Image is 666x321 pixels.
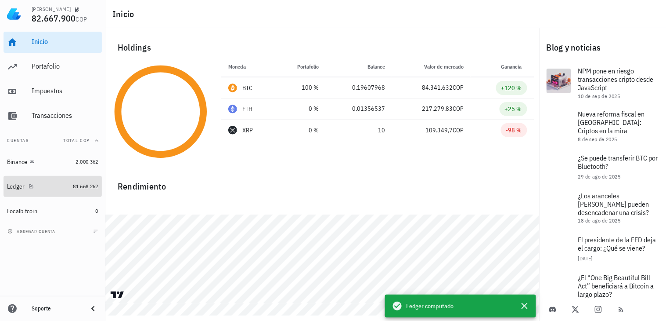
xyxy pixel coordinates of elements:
span: ¿Los aranceles [PERSON_NAME] pueden desencadenar una crisis? [578,191,649,217]
div: 0 % [283,104,319,113]
span: El presidente de la FED deja el cargo: ¿Qué se viene? [578,235,656,252]
a: Portafolio [4,56,102,77]
span: Ganancia [501,63,527,70]
span: Total COP [63,138,90,143]
th: Portafolio [276,56,326,77]
div: Binance [7,158,28,166]
span: ¿El “One Big Beautiful Bill Act” beneficiará a Bitcoin a largo plazo? [578,273,654,299]
th: Moneda [221,56,276,77]
div: Localbitcoin [7,208,37,215]
a: El presidente de la FED deja el cargo: ¿Qué se viene? [DATE] [540,230,666,268]
span: 84.668.262 [73,183,98,190]
div: 0,19607968 [333,83,385,92]
a: Transacciones [4,106,102,127]
span: Nueva reforma fiscal en [GEOGRAPHIC_DATA]: Criptos en la mira [578,109,645,135]
a: Impuestos [4,81,102,102]
div: 10 [333,126,385,135]
span: [DATE] [578,255,593,262]
div: Impuestos [32,87,98,95]
th: Valor de mercado [392,56,471,77]
div: Holdings [111,33,534,62]
span: NPM pone en riesgo transacciones cripto desde JavaScript [578,66,654,92]
span: 0 [96,208,98,214]
span: Ledger computado [406,301,454,311]
div: avatar [641,7,655,21]
span: 84.341.632 [422,84,453,91]
div: Ledger [7,183,25,190]
div: ETH-icon [228,105,237,113]
div: BTC [242,84,253,92]
span: ¿Se puede transferir BTC por Bluetooth? [578,153,658,171]
span: 8 de sep de 2025 [578,136,617,142]
a: Nueva reforma fiscal en [GEOGRAPHIC_DATA]: Criptos en la mira 8 de sep de 2025 [540,105,666,148]
span: COP [453,105,464,113]
span: 29 de ago de 2025 [578,173,621,180]
div: 0,01356537 [333,104,385,113]
a: Ledger 84.668.262 [4,176,102,197]
a: ¿Los aranceles [PERSON_NAME] pueden desencadenar una crisis? 18 de ago de 2025 [540,186,666,230]
th: Balance [326,56,392,77]
div: +25 % [505,105,522,113]
div: 0 % [283,126,319,135]
div: Portafolio [32,62,98,70]
div: [PERSON_NAME] [32,6,71,13]
span: agregar cuenta [9,229,55,234]
span: 18 de ago de 2025 [578,217,621,224]
a: NPM pone en riesgo transacciones cripto desde JavaScript 10 de sep de 2025 [540,62,666,105]
a: ¿Se puede transferir BTC por Bluetooth? 29 de ago de 2025 [540,148,666,186]
div: Rendimiento [111,172,534,193]
h1: Inicio [112,7,138,21]
span: 10 de sep de 2025 [578,93,620,99]
a: ¿El “One Big Beautiful Bill Act” beneficiará a Bitcoin a largo plazo? [540,268,666,311]
div: 100 % [283,83,319,92]
div: Blog y noticias [540,33,666,62]
div: Soporte [32,305,81,312]
div: Inicio [32,37,98,46]
button: agregar cuenta [5,227,59,236]
div: BTC-icon [228,84,237,92]
span: 109.349,7 [425,126,453,134]
span: 82.667.900 [32,12,76,24]
img: LedgiFi [7,7,21,21]
button: CuentasTotal COP [4,130,102,151]
a: Inicio [4,32,102,53]
div: +120 % [501,84,522,92]
div: XRP [242,126,253,135]
span: COP [76,15,87,23]
div: -98 % [506,126,522,135]
span: COP [453,126,464,134]
a: Charting by TradingView [110,291,125,299]
a: Localbitcoin 0 [4,201,102,222]
div: Transacciones [32,111,98,120]
span: 217.279,83 [422,105,453,113]
div: XRP-icon [228,126,237,135]
span: COP [453,84,464,91]
span: -2.000.362 [74,158,98,165]
a: Binance -2.000.362 [4,151,102,172]
div: ETH [242,105,253,113]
